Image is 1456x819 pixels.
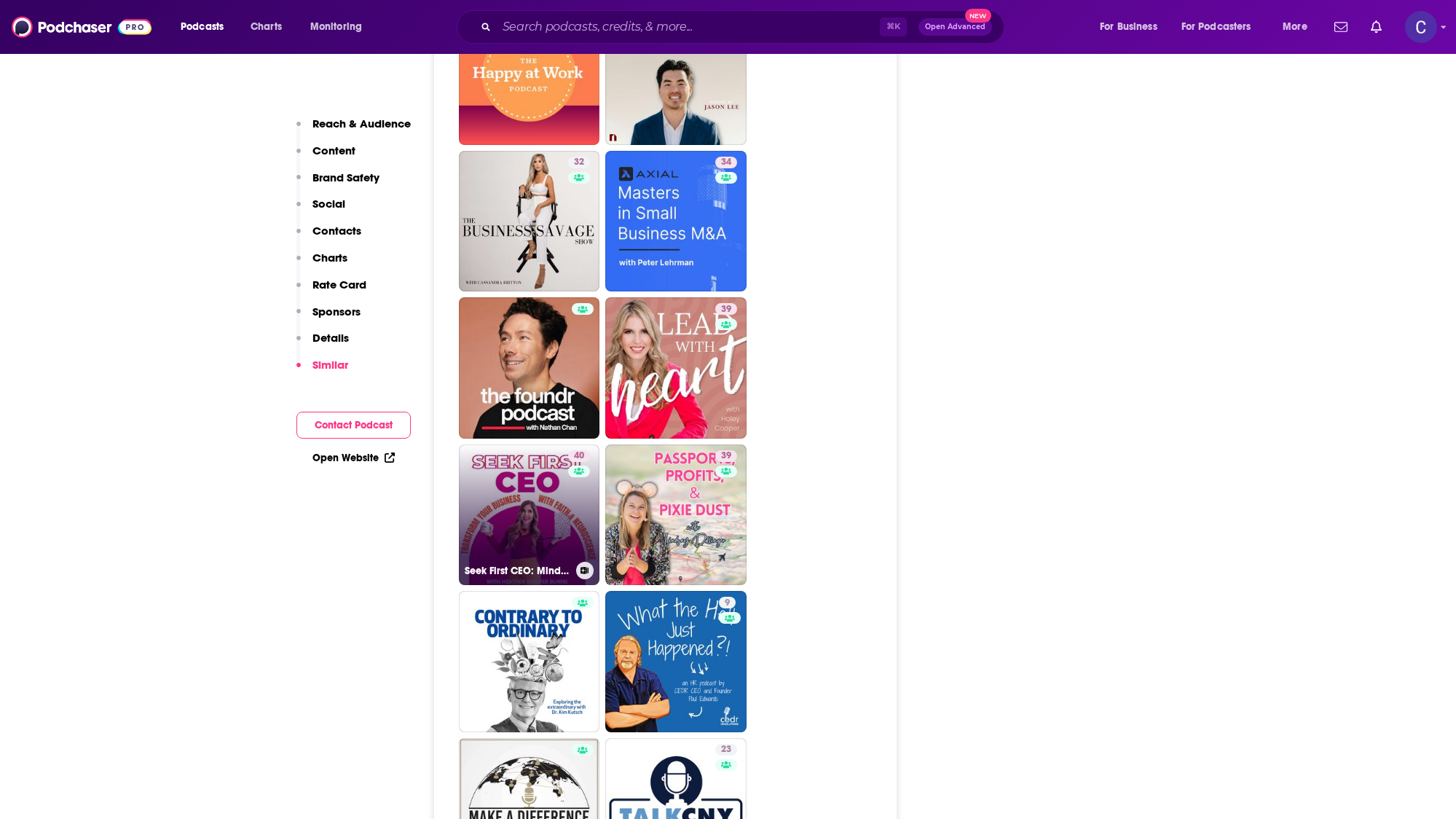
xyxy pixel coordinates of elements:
span: 40 [574,449,584,463]
span: 39 [721,302,731,317]
a: 35 [459,4,600,145]
span: For Business [1100,17,1157,37]
img: User Profile [1405,11,1437,43]
span: ⌘ K [880,17,907,36]
button: open menu [1172,15,1272,39]
span: Monitoring [310,17,362,37]
img: tab_keywords_by_traffic_grey.svg [145,85,157,96]
div: Keywords by Traffic [161,86,245,95]
span: More [1283,17,1307,37]
button: Open AdvancedNew [918,18,992,36]
button: Similar [296,358,348,385]
a: 23 [715,744,737,756]
p: Rate Card [312,278,366,291]
button: open menu [1090,15,1176,39]
button: Reach & Audience [296,117,411,144]
button: Details [296,331,349,358]
button: Show profile menu [1405,11,1437,43]
p: Brand Safety [312,171,379,184]
div: Domain Overview [55,86,130,95]
input: Search podcasts, credits, & more... [497,15,880,39]
a: 34 [715,157,737,168]
span: 32 [574,155,584,170]
img: tab_domain_overview_orange.svg [39,85,51,96]
a: 39 [715,303,737,315]
a: 40Seek First CEO: Mindset, Heartset, [DEMOGRAPHIC_DATA] Principles & Brain Science for High Achie... [459,444,600,586]
span: New [965,9,991,23]
button: open menu [300,15,381,39]
button: open menu [170,15,243,39]
span: 23 [721,742,731,757]
span: For Podcasters [1181,17,1251,37]
a: 39 [605,297,747,439]
span: Open Advanced [925,23,985,31]
span: 9 [725,596,730,611]
button: Contacts [296,224,361,251]
a: 39 [605,444,747,586]
span: Logged in as publicityxxtina [1405,11,1437,43]
h3: Seek First CEO: Mindset, Heartset, [DEMOGRAPHIC_DATA] Principles & Brain Science for High Achievi... [465,565,570,577]
a: 39 [715,450,737,462]
a: Open Website [312,452,395,464]
button: Social [296,197,345,224]
button: open menu [1272,15,1326,39]
button: Sponsors [296,305,361,332]
p: Details [312,331,349,345]
a: 32 [568,157,590,168]
button: Contact Podcast [296,412,411,439]
div: Search podcasts, credits, & more... [471,10,1018,44]
p: Reach & Audience [312,117,411,130]
p: Sponsors [312,305,361,318]
img: Podchaser - Follow, Share and Rate Podcasts [12,13,151,41]
button: Content [296,144,355,171]
span: 39 [721,449,731,463]
p: Charts [312,251,347,264]
button: Rate Card [296,278,366,305]
p: Content [312,144,355,157]
img: logo_orange.svg [23,23,35,35]
a: 9 [605,591,747,732]
a: 34 [605,151,747,292]
span: Charts [251,17,282,37]
a: Show notifications dropdown [1365,15,1388,39]
a: Charts [241,15,291,39]
button: Charts [296,251,347,278]
p: Contacts [312,224,361,238]
button: Brand Safety [296,171,379,197]
span: 34 [721,155,731,170]
a: 40 [568,450,590,462]
p: Similar [312,358,348,372]
span: Podcasts [181,17,224,37]
a: 9 [719,597,736,608]
a: Show notifications dropdown [1329,15,1353,39]
div: v 4.0.25 [41,23,71,35]
img: website_grey.svg [23,38,35,50]
p: Social [312,197,345,211]
a: 19 [605,4,747,145]
a: 32 [459,151,600,292]
div: Domain: [DOMAIN_NAME] [38,38,160,50]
